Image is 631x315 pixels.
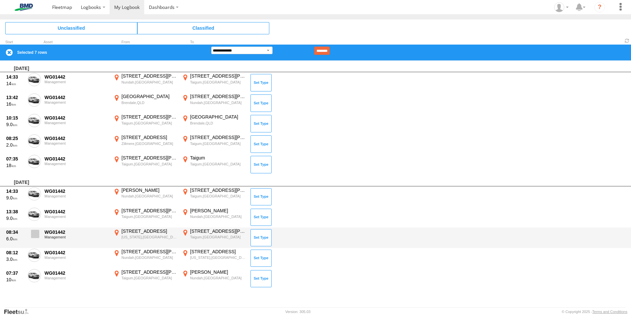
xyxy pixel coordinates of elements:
[45,121,109,125] div: Management
[190,73,246,79] div: [STREET_ADDRESS][PERSON_NAME]
[250,229,272,246] button: Click to Set
[181,41,247,44] div: To
[121,194,177,198] div: Nundah,[GEOGRAPHIC_DATA]
[6,135,24,141] div: 08:25
[250,135,272,153] button: Click to Set
[45,250,109,256] div: WG01442
[190,269,246,275] div: [PERSON_NAME]
[5,49,13,56] label: Clear Selection
[6,156,24,162] div: 07:35
[121,208,177,214] div: [STREET_ADDRESS][PERSON_NAME]
[6,195,24,201] div: 9.0
[594,2,605,13] i: ?
[112,155,178,174] label: Click to View Event Location
[45,162,109,166] div: Management
[6,94,24,100] div: 13:42
[45,270,109,276] div: WG01442
[121,235,177,239] div: [US_STATE],[GEOGRAPHIC_DATA]
[190,208,246,214] div: [PERSON_NAME]
[7,4,41,11] img: bmd-logo.svg
[45,94,109,100] div: WG01442
[45,115,109,121] div: WG01442
[5,41,25,44] div: Click to Sort
[112,249,178,268] label: Click to View Event Location
[121,73,177,79] div: [STREET_ADDRESS][PERSON_NAME]
[181,134,247,154] label: Click to View Event Location
[112,269,178,288] label: Click to View Event Location
[121,276,177,280] div: Taigum,[GEOGRAPHIC_DATA]
[181,228,247,247] label: Click to View Event Location
[190,276,246,280] div: Nundah,[GEOGRAPHIC_DATA]
[6,250,24,256] div: 08:12
[121,155,177,161] div: [STREET_ADDRESS][PERSON_NAME]
[45,235,109,239] div: Management
[121,121,177,125] div: Taigum,[GEOGRAPHIC_DATA]
[181,208,247,227] label: Click to View Event Location
[190,255,246,260] div: [US_STATE],[GEOGRAPHIC_DATA]
[45,100,109,104] div: Management
[6,229,24,235] div: 08:34
[112,134,178,154] label: Click to View Event Location
[45,229,109,235] div: WG01442
[181,114,247,133] label: Click to View Event Location
[250,156,272,173] button: Click to Set
[112,73,178,92] label: Click to View Event Location
[6,162,24,168] div: 18
[121,80,177,85] div: Nundah,[GEOGRAPHIC_DATA]
[6,209,24,215] div: 13:38
[190,80,246,85] div: Taigum,[GEOGRAPHIC_DATA]
[6,115,24,121] div: 10:15
[190,155,246,161] div: Taigum
[190,121,246,125] div: Brendale,QLD
[112,114,178,133] label: Click to View Event Location
[45,209,109,215] div: WG01442
[112,187,178,206] label: Click to View Event Location
[250,270,272,287] button: Click to Set
[181,73,247,92] label: Click to View Event Location
[121,269,177,275] div: [STREET_ADDRESS][PERSON_NAME]
[121,162,177,166] div: Taigum,[GEOGRAPHIC_DATA]
[121,100,177,105] div: Brendale,QLD
[6,256,24,262] div: 3.0
[45,156,109,162] div: WG01442
[250,188,272,205] button: Click to Set
[45,141,109,145] div: Management
[285,310,311,314] div: Version: 305.03
[552,2,571,12] div: Mark Goulevitch
[121,255,177,260] div: Nundah,[GEOGRAPHIC_DATA]
[121,114,177,120] div: [STREET_ADDRESS][PERSON_NAME]
[250,250,272,267] button: Click to Set
[190,162,246,166] div: Taigum,[GEOGRAPHIC_DATA]
[181,269,247,288] label: Click to View Event Location
[6,122,24,127] div: 9.0
[112,93,178,113] label: Click to View Event Location
[190,249,246,255] div: [STREET_ADDRESS]
[112,228,178,247] label: Click to View Event Location
[181,93,247,113] label: Click to View Event Location
[190,235,246,239] div: Taigum,[GEOGRAPHIC_DATA]
[190,134,246,140] div: [STREET_ADDRESS][PERSON_NAME]
[190,114,246,120] div: [GEOGRAPHIC_DATA]
[45,256,109,260] div: Management
[6,277,24,283] div: 10
[190,100,246,105] div: Nundah,[GEOGRAPHIC_DATA]
[250,115,272,132] button: Click to Set
[44,41,110,44] div: Asset
[121,134,177,140] div: [STREET_ADDRESS]
[6,270,24,276] div: 07:37
[45,80,109,84] div: Management
[190,214,246,219] div: Nundah,[GEOGRAPHIC_DATA]
[6,81,24,87] div: 14
[121,93,177,99] div: [GEOGRAPHIC_DATA]
[6,101,24,107] div: 16
[45,135,109,141] div: WG01442
[181,249,247,268] label: Click to View Event Location
[45,215,109,219] div: Management
[623,38,631,44] span: Refresh
[6,215,24,221] div: 9.0
[112,208,178,227] label: Click to View Event Location
[6,236,24,242] div: 6.0
[45,194,109,198] div: Management
[181,155,247,174] label: Click to View Event Location
[6,74,24,80] div: 14:33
